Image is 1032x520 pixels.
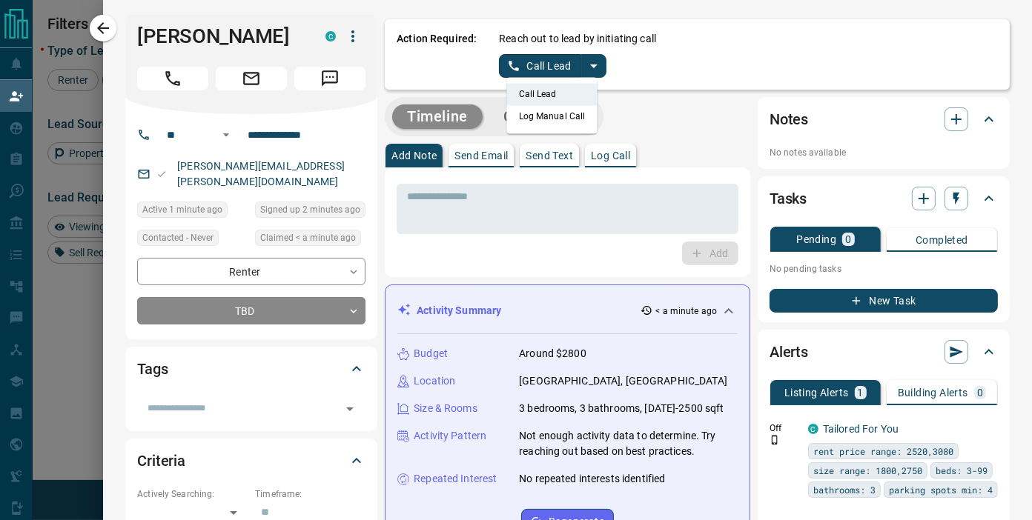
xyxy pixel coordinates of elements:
[156,169,167,179] svg: Email Valid
[137,67,208,90] span: Call
[137,443,365,479] div: Criteria
[391,150,437,161] p: Add Note
[770,107,808,131] h2: Notes
[526,150,573,161] p: Send Text
[823,423,899,435] a: Tailored For You
[655,304,717,318] p: < a minute ago
[770,101,998,137] div: Notes
[591,150,630,161] p: Log Call
[142,230,214,245] span: Contacted - Never
[499,31,656,47] p: Reach out to lead by initiating call
[499,54,606,78] div: split button
[325,31,336,41] div: condos.ca
[519,346,586,361] p: Around $2800
[142,202,222,217] span: Active 1 minute ago
[392,104,483,129] button: Timeline
[414,373,455,389] p: Location
[137,297,365,324] div: TBD
[255,201,365,222] div: Tue Sep 16 2025
[397,297,738,324] div: Activity Summary< a minute ago
[845,234,851,244] p: 0
[770,289,998,313] button: New Task
[770,181,998,216] div: Tasks
[813,444,953,459] span: rent price range: 2520,3080
[499,54,581,78] button: Call Lead
[489,104,596,129] button: Campaigns
[217,126,235,144] button: Open
[898,387,968,398] p: Building Alerts
[454,150,508,161] p: Send Email
[216,67,287,90] span: Email
[808,424,818,434] div: condos.ca
[889,482,993,497] span: parking spots min: 4
[137,201,248,222] div: Tue Sep 16 2025
[519,471,665,487] p: No repeated interests identified
[417,303,501,319] p: Activity Summary
[340,399,360,419] button: Open
[414,401,477,416] p: Size & Rooms
[414,346,448,361] p: Budget
[858,387,864,398] p: 1
[137,357,168,381] h2: Tags
[813,482,876,497] span: bathrooms: 3
[177,160,345,187] a: [PERSON_NAME][EMAIL_ADDRESS][PERSON_NAME][DOMAIN_NAME]
[770,435,780,445] svg: Push Notification Only
[519,373,727,389] p: [GEOGRAPHIC_DATA], [GEOGRAPHIC_DATA]
[137,487,248,501] p: Actively Searching:
[507,105,598,127] li: Log Manual Call
[260,202,360,217] span: Signed up 2 minutes ago
[260,230,356,245] span: Claimed < a minute ago
[519,401,724,416] p: 3 bedrooms, 3 bathrooms, [DATE]-2500 sqft
[770,340,808,364] h2: Alerts
[137,24,303,48] h1: [PERSON_NAME]
[507,83,598,105] li: Call Lead
[294,67,365,90] span: Message
[770,421,799,435] p: Off
[255,487,365,501] p: Timeframe:
[255,230,365,250] div: Tue Sep 16 2025
[137,449,185,473] h2: Criteria
[519,428,738,459] p: Not enough activity data to determine. Try reaching out based on best practices.
[977,387,983,398] p: 0
[770,258,998,280] p: No pending tasks
[770,187,807,210] h2: Tasks
[936,463,988,478] span: beds: 3-99
[784,387,849,398] p: Listing Alerts
[397,31,477,78] p: Action Required:
[813,463,922,478] span: size range: 1800,2750
[137,351,365,387] div: Tags
[137,258,365,285] div: Renter
[796,234,836,244] p: Pending
[916,235,968,245] p: Completed
[770,334,998,370] div: Alerts
[770,146,998,159] p: No notes available
[414,471,497,487] p: Repeated Interest
[414,428,486,444] p: Activity Pattern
